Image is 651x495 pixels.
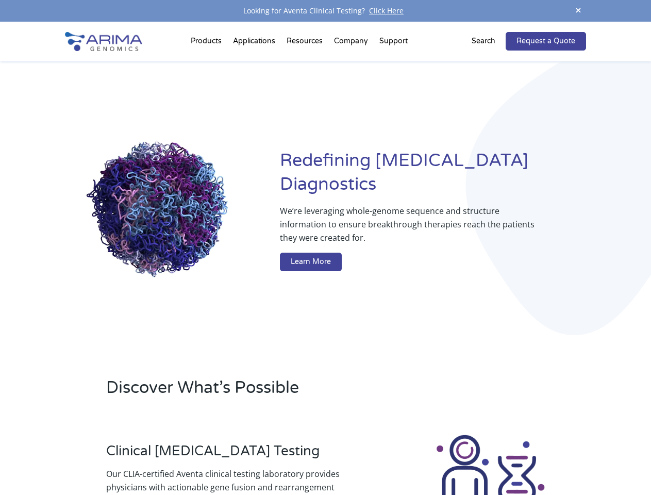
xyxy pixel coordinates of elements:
h3: Clinical [MEDICAL_DATA] Testing [106,443,366,467]
h1: Redefining [MEDICAL_DATA] Diagnostics [280,149,586,204]
a: Request a Quote [506,32,586,51]
img: Arima-Genomics-logo [65,32,142,51]
div: Looking for Aventa Clinical Testing? [65,4,586,18]
iframe: Chat Widget [599,445,651,495]
a: Click Here [365,6,408,15]
h2: Discover What’s Possible [106,376,448,407]
p: Search [472,35,495,48]
p: We’re leveraging whole-genome sequence and structure information to ensure breakthrough therapies... [280,204,545,253]
a: Learn More [280,253,342,271]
